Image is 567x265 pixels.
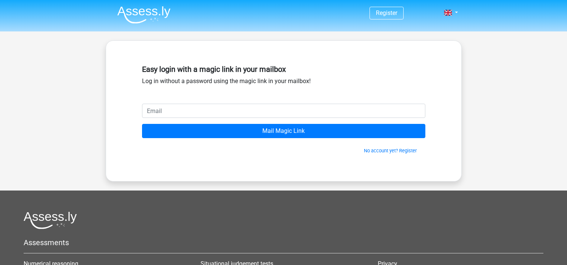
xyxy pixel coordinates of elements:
a: No account yet? Register [364,148,417,153]
a: Register [376,9,397,16]
img: Assessly [117,6,171,24]
img: Assessly logo [24,211,77,229]
input: Mail Magic Link [142,124,425,138]
h5: Easy login with a magic link in your mailbox [142,65,425,74]
h5: Assessments [24,238,543,247]
input: Email [142,104,425,118]
div: Log in without a password using the magic link in your mailbox! [142,62,425,104]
